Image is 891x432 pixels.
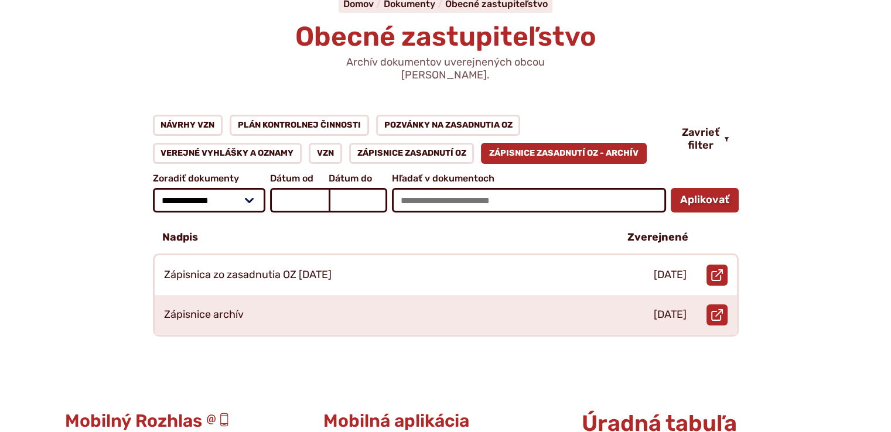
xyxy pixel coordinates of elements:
p: Archív dokumentov uverejnených obcou [PERSON_NAME]. [305,56,586,81]
p: Zverejnené [627,231,688,244]
select: Zoradiť dokumenty [153,188,265,212]
span: Dátum od [270,173,329,184]
a: Plán kontrolnej činnosti [230,115,369,136]
span: Zoradiť dokumenty [153,173,265,184]
h3: Mobilný Rozhlas [65,412,309,431]
input: Dátum do [329,188,387,212]
p: Nadpis [162,231,198,244]
a: Pozvánky na zasadnutia OZ [376,115,521,136]
input: Hľadať v dokumentoch [392,188,666,212]
span: Dátum do [329,173,387,184]
a: Zápisnice zasadnutí OZ [349,143,474,164]
span: Hľadať v dokumentoch [392,173,666,184]
h3: Mobilná aplikácia [323,412,568,431]
button: Aplikovať [671,188,739,212]
p: Zápisnica zo zasadnutia OZ [DATE] [164,269,332,282]
p: Zápisnice archív [164,308,244,321]
span: Obecné zastupiteľstvo [295,20,596,53]
a: Zápisnice zasadnutí OZ - ARCHÍV [481,143,647,164]
p: [DATE] [654,269,687,282]
input: Dátum od [270,188,329,212]
a: VZN [309,143,342,164]
button: Zavrieť filter [672,126,739,152]
a: Návrhy VZN [153,115,223,136]
a: Verejné vyhlášky a oznamy [153,143,302,164]
p: [DATE] [654,308,687,321]
span: Zavrieť filter [682,126,719,152]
